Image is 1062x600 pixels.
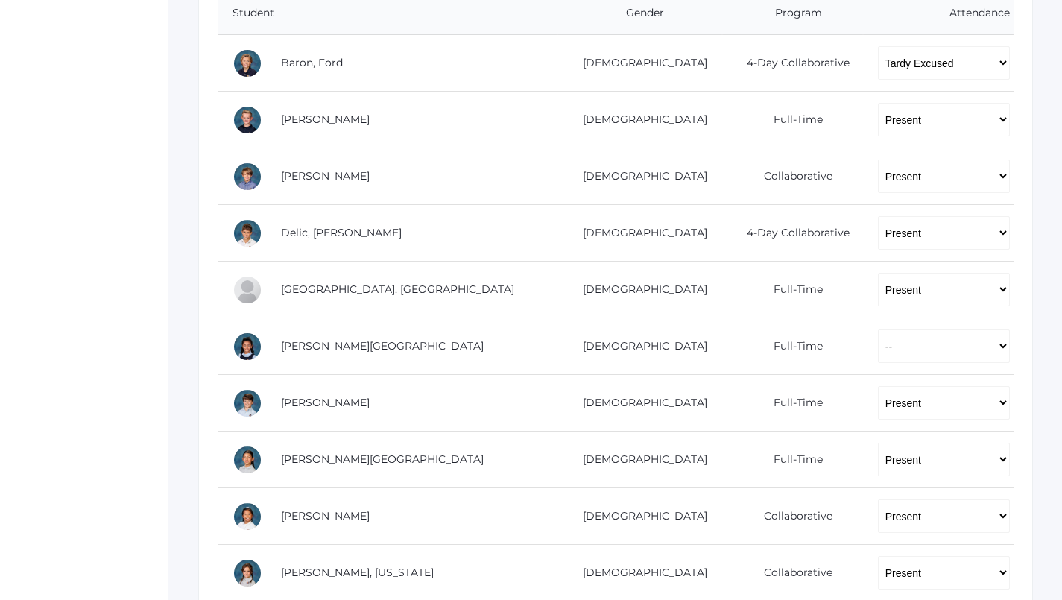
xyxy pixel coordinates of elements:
[281,566,434,579] a: [PERSON_NAME], [US_STATE]
[557,432,723,488] td: [DEMOGRAPHIC_DATA]
[281,396,370,409] a: [PERSON_NAME]
[281,282,514,296] a: [GEOGRAPHIC_DATA], [GEOGRAPHIC_DATA]
[233,445,262,475] div: Sofia La Rosa
[233,48,262,78] div: Ford Baron
[233,388,262,418] div: William Hibbard
[233,105,262,135] div: Brody Bigley
[233,332,262,361] div: Victoria Harutyunyan
[233,162,262,192] div: Jack Crosby
[557,148,723,205] td: [DEMOGRAPHIC_DATA]
[233,558,262,588] div: Georgia Lee
[233,275,262,305] div: Easton Ferris
[722,205,862,262] td: 4-Day Collaborative
[233,502,262,531] div: Lila Lau
[281,226,402,239] a: Delic, [PERSON_NAME]
[722,262,862,318] td: Full-Time
[557,92,723,148] td: [DEMOGRAPHIC_DATA]
[722,432,862,488] td: Full-Time
[281,452,484,466] a: [PERSON_NAME][GEOGRAPHIC_DATA]
[722,35,862,92] td: 4-Day Collaborative
[557,488,723,545] td: [DEMOGRAPHIC_DATA]
[281,509,370,522] a: [PERSON_NAME]
[557,262,723,318] td: [DEMOGRAPHIC_DATA]
[557,35,723,92] td: [DEMOGRAPHIC_DATA]
[557,318,723,375] td: [DEMOGRAPHIC_DATA]
[722,148,862,205] td: Collaborative
[722,375,862,432] td: Full-Time
[281,113,370,126] a: [PERSON_NAME]
[722,92,862,148] td: Full-Time
[557,375,723,432] td: [DEMOGRAPHIC_DATA]
[557,205,723,262] td: [DEMOGRAPHIC_DATA]
[722,488,862,545] td: Collaborative
[281,169,370,183] a: [PERSON_NAME]
[281,339,484,353] a: [PERSON_NAME][GEOGRAPHIC_DATA]
[281,56,343,69] a: Baron, Ford
[233,218,262,248] div: Luka Delic
[722,318,862,375] td: Full-Time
